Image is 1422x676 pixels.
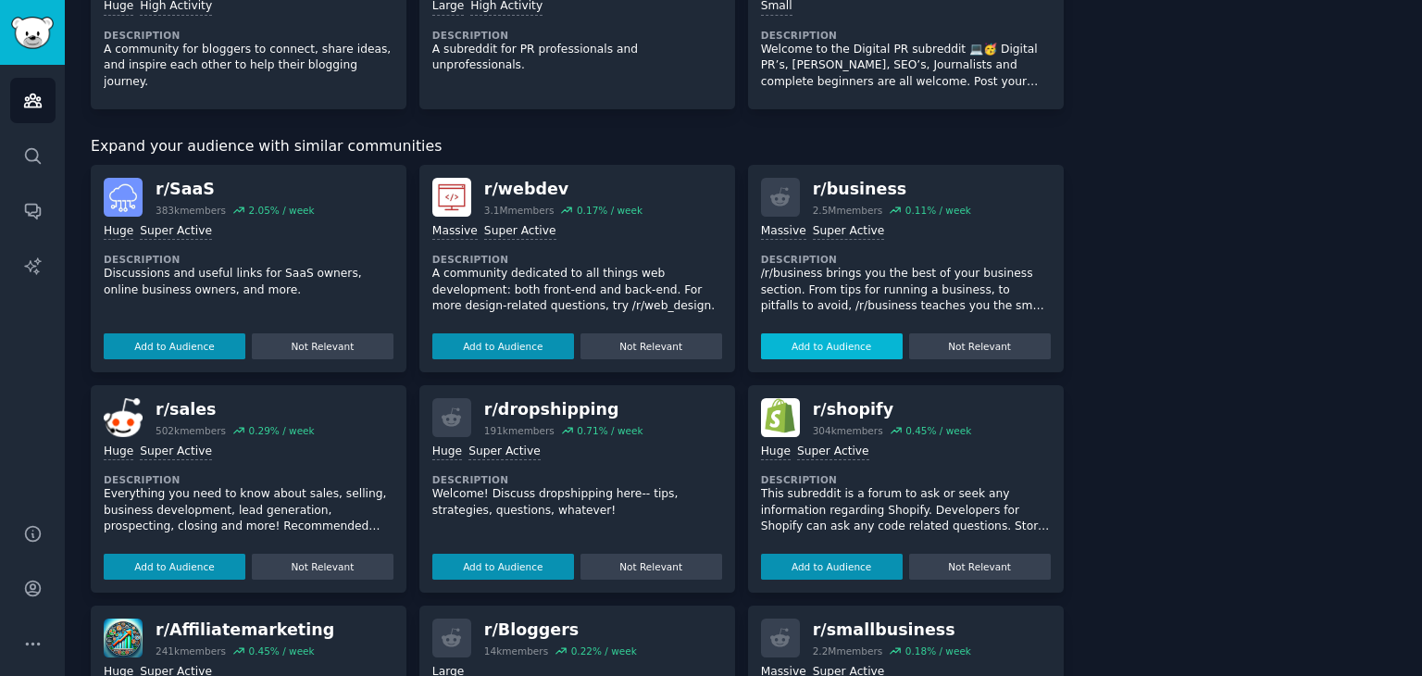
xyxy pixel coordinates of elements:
[252,554,393,580] button: Not Relevant
[761,29,1051,42] dt: Description
[813,424,883,437] div: 304k members
[104,29,393,42] dt: Description
[813,619,971,642] div: r/ smallbusiness
[140,444,212,461] div: Super Active
[156,619,334,642] div: r/ Affiliatemarketing
[156,204,226,217] div: 383k members
[761,473,1051,486] dt: Description
[11,17,54,49] img: GummySearch logo
[104,444,133,461] div: Huge
[104,223,133,241] div: Huge
[468,444,541,461] div: Super Active
[905,204,971,217] div: 0.11 % / week
[484,223,556,241] div: Super Active
[484,204,555,217] div: 3.1M members
[104,554,245,580] button: Add to Audience
[580,333,722,359] button: Not Relevant
[761,444,791,461] div: Huge
[761,333,903,359] button: Add to Audience
[905,424,971,437] div: 0.45 % / week
[761,486,1051,535] p: This subreddit is a forum to ask or seek any information regarding Shopify. Developers for Shopif...
[813,204,883,217] div: 2.5M members
[580,554,722,580] button: Not Relevant
[432,333,574,359] button: Add to Audience
[432,473,722,486] dt: Description
[813,645,883,657] div: 2.2M members
[104,266,393,298] p: Discussions and useful links for SaaS owners, online business owners, and more.
[761,42,1051,91] p: Welcome to the Digital PR subreddit 💻🥳 Digital PR’s, [PERSON_NAME], SEO’s, Journalists and comple...
[761,266,1051,315] p: /r/business brings you the best of your business section. From tips for running a business, to pi...
[577,204,642,217] div: 0.17 % / week
[156,398,315,421] div: r/ sales
[91,135,442,158] span: Expand your audience with similar communities
[432,266,722,315] p: A community dedicated to all things web development: both front-end and back-end. For more design...
[432,253,722,266] dt: Description
[484,619,637,642] div: r/ Bloggers
[252,333,393,359] button: Not Relevant
[909,554,1051,580] button: Not Relevant
[248,204,314,217] div: 2.05 % / week
[104,253,393,266] dt: Description
[156,424,226,437] div: 502k members
[484,645,548,657] div: 14k members
[432,29,722,42] dt: Description
[761,398,800,437] img: shopify
[104,178,143,217] img: SaaS
[432,42,722,74] p: A subreddit for PR professionals and unprofessionals.
[577,424,642,437] div: 0.71 % / week
[432,444,462,461] div: Huge
[484,398,643,421] div: r/ dropshipping
[104,333,245,359] button: Add to Audience
[104,486,393,535] p: Everything you need to know about sales, selling, business development, lead generation, prospect...
[813,223,885,241] div: Super Active
[248,424,314,437] div: 0.29 % / week
[484,424,555,437] div: 191k members
[484,178,642,201] div: r/ webdev
[156,645,226,657] div: 241k members
[104,619,143,657] img: Affiliatemarketing
[432,486,722,519] p: Welcome! Discuss dropshipping here-- tips, strategies, questions, whatever!
[813,398,972,421] div: r/ shopify
[248,645,314,657] div: 0.45 % / week
[797,444,869,461] div: Super Active
[104,473,393,486] dt: Description
[761,223,806,241] div: Massive
[905,645,971,657] div: 0.18 % / week
[432,554,574,580] button: Add to Audience
[761,253,1051,266] dt: Description
[909,333,1051,359] button: Not Relevant
[571,645,637,657] div: 0.22 % / week
[156,178,315,201] div: r/ SaaS
[140,223,212,241] div: Super Active
[432,178,471,217] img: webdev
[104,42,393,91] p: A community for bloggers to connect, share ideas, and inspire each other to help their blogging j...
[761,554,903,580] button: Add to Audience
[813,178,971,201] div: r/ business
[432,223,478,241] div: Massive
[104,398,143,437] img: sales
